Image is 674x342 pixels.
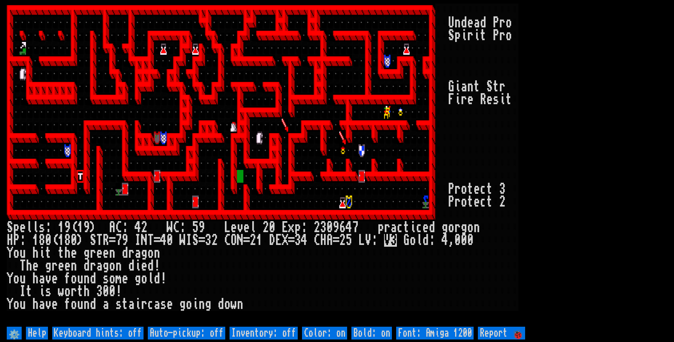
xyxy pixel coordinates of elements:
[103,247,109,260] div: e
[199,234,205,247] div: =
[52,234,58,247] div: (
[327,221,333,234] div: 0
[115,234,122,247] div: 7
[64,260,71,272] div: e
[115,298,122,311] div: s
[493,80,499,93] div: t
[346,234,352,247] div: 5
[474,221,480,234] div: n
[147,260,154,272] div: d
[71,298,77,311] div: o
[288,234,295,247] div: =
[32,221,39,234] div: l
[83,247,90,260] div: g
[429,234,435,247] div: :
[32,272,39,285] div: h
[45,234,52,247] div: 0
[224,221,231,234] div: L
[378,221,384,234] div: p
[499,93,506,106] div: i
[448,29,454,42] div: S
[282,221,288,234] div: E
[141,234,147,247] div: N
[192,298,199,311] div: i
[295,234,301,247] div: 3
[64,298,71,311] div: f
[115,272,122,285] div: m
[154,247,160,260] div: n
[179,298,186,311] div: g
[499,196,506,208] div: 2
[351,327,392,340] input: Bold: on
[474,29,480,42] div: i
[448,196,454,208] div: P
[64,247,71,260] div: h
[26,285,32,298] div: t
[422,221,429,234] div: e
[301,234,307,247] div: 4
[64,272,71,285] div: f
[128,260,135,272] div: d
[454,234,461,247] div: 0
[122,234,128,247] div: 9
[467,196,474,208] div: t
[39,234,45,247] div: 8
[467,80,474,93] div: n
[224,234,231,247] div: C
[474,183,480,196] div: e
[237,298,243,311] div: n
[199,298,205,311] div: n
[448,234,454,247] div: ,
[486,196,493,208] div: t
[499,80,506,93] div: r
[454,29,461,42] div: p
[20,272,26,285] div: u
[154,234,160,247] div: =
[320,234,327,247] div: H
[499,183,506,196] div: 3
[506,93,512,106] div: t
[275,234,282,247] div: E
[90,221,96,234] div: )
[71,272,77,285] div: o
[83,260,90,272] div: d
[448,80,454,93] div: G
[147,298,154,311] div: c
[39,247,45,260] div: i
[13,234,20,247] div: P
[461,80,467,93] div: a
[461,234,467,247] div: 0
[346,221,352,234] div: 4
[282,234,288,247] div: X
[109,272,115,285] div: o
[71,285,77,298] div: r
[478,327,525,340] input: Report 🐞
[90,260,96,272] div: r
[20,260,26,272] div: T
[103,298,109,311] div: a
[128,298,135,311] div: a
[237,221,243,234] div: v
[135,260,141,272] div: i
[179,221,186,234] div: :
[115,221,122,234] div: C
[467,16,474,29] div: e
[154,298,160,311] div: a
[173,221,179,234] div: C
[122,247,128,260] div: d
[13,272,20,285] div: o
[39,285,45,298] div: i
[403,221,410,234] div: t
[13,221,20,234] div: p
[45,298,52,311] div: v
[486,80,493,93] div: S
[26,260,32,272] div: h
[71,247,77,260] div: e
[13,247,20,260] div: o
[243,234,250,247] div: =
[448,183,454,196] div: P
[141,298,147,311] div: r
[64,285,71,298] div: o
[20,247,26,260] div: u
[135,221,141,234] div: 4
